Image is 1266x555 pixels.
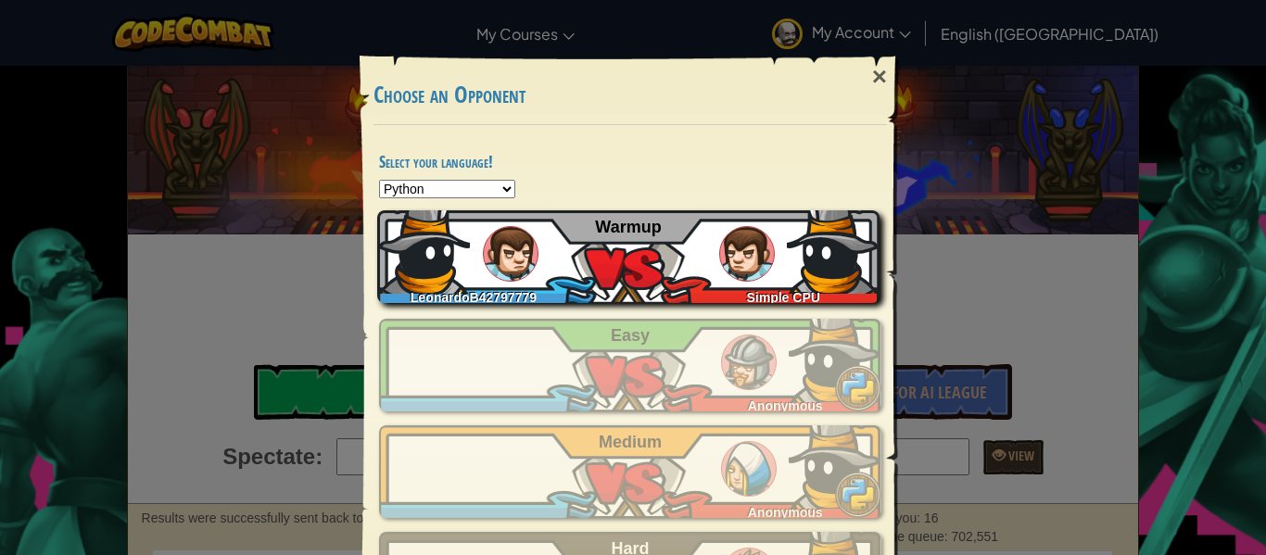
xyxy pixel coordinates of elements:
img: bpQAAAABJRU5ErkJggg== [787,201,880,294]
span: Medium [599,433,662,451]
span: Easy [611,326,650,345]
a: Anonymous [379,425,881,518]
span: Warmup [595,218,661,236]
img: humans_ladder_medium.png [721,441,777,497]
span: Anonymous [748,505,823,520]
img: bpQAAAABJRU5ErkJggg== [377,201,470,294]
span: Anonymous [748,398,823,413]
img: bpQAAAABJRU5ErkJggg== [789,309,881,402]
img: bpQAAAABJRU5ErkJggg== [789,416,881,509]
img: humans_ladder_tutorial.png [483,226,538,282]
img: humans_ladder_tutorial.png [719,226,775,282]
h3: Choose an Opponent [373,82,887,107]
div: × [858,50,901,104]
a: Anonymous [379,319,881,411]
img: humans_ladder_easy.png [721,334,777,390]
a: LeonardoB42797779Simple CPU [379,210,881,303]
span: Simple CPU [747,290,820,305]
span: LeonardoB42797779 [411,290,537,305]
h4: Select your language! [379,153,881,170]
